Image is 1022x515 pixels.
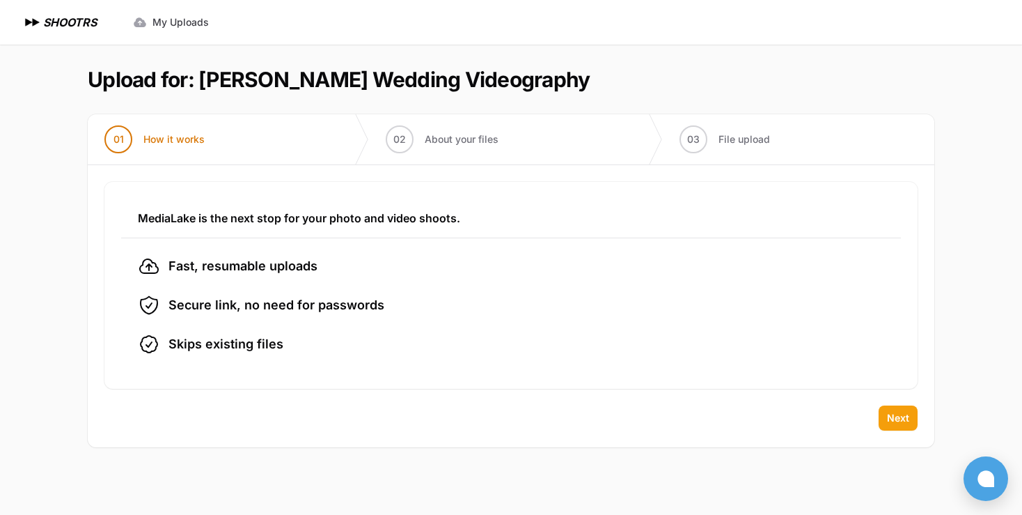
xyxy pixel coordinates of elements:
[425,132,498,146] span: About your files
[879,406,918,431] button: Next
[887,411,909,425] span: Next
[663,114,787,164] button: 03 File upload
[143,132,205,146] span: How it works
[22,14,43,31] img: SHOOTRS
[125,10,217,35] a: My Uploads
[168,295,384,315] span: Secure link, no need for passwords
[88,114,221,164] button: 01 How it works
[964,456,1008,501] button: Open chat window
[152,15,209,29] span: My Uploads
[22,14,97,31] a: SHOOTRS SHOOTRS
[687,132,700,146] span: 03
[138,210,884,226] h3: MediaLake is the next stop for your photo and video shoots.
[43,14,97,31] h1: SHOOTRS
[88,67,590,92] h1: Upload for: [PERSON_NAME] Wedding Videography
[168,256,317,276] span: Fast, resumable uploads
[393,132,406,146] span: 02
[113,132,124,146] span: 01
[718,132,770,146] span: File upload
[369,114,515,164] button: 02 About your files
[168,335,283,354] span: Skips existing files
